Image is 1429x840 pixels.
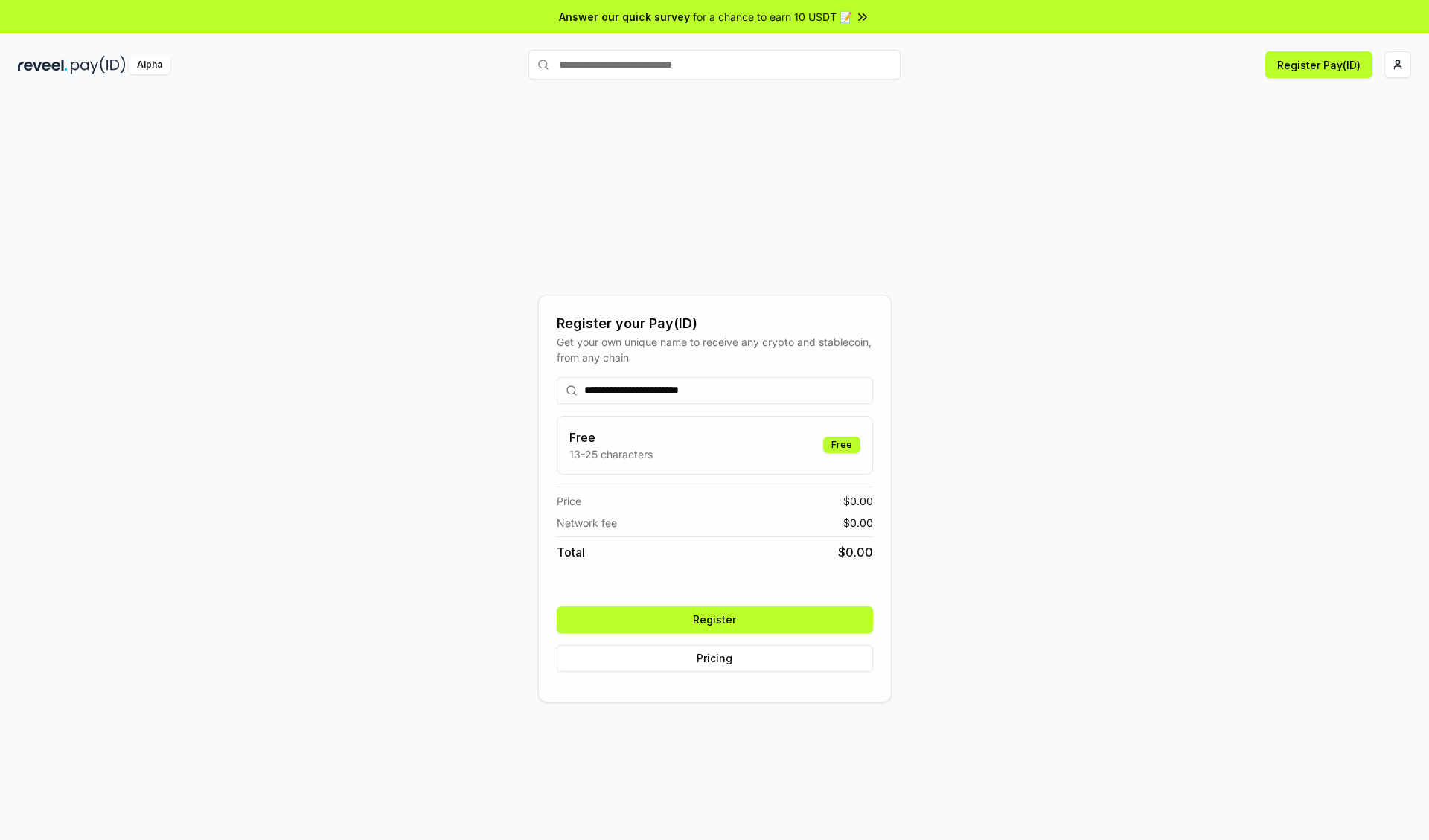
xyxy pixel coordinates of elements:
[569,446,653,462] p: 13-25 characters
[843,493,873,509] span: $ 0.00
[823,437,860,453] div: Free
[71,56,126,74] img: pay_id
[559,9,690,25] span: Answer our quick survey
[557,645,873,672] button: Pricing
[557,334,873,365] div: Get your own unique name to receive any crypto and stablecoin, from any chain
[18,56,68,74] img: reveel_dark
[1265,51,1372,78] button: Register Pay(ID)
[557,515,617,530] span: Network fee
[129,56,170,74] div: Alpha
[843,515,873,530] span: $ 0.00
[557,493,581,509] span: Price
[693,9,852,25] span: for a chance to earn 10 USDT 📝
[557,313,873,334] div: Register your Pay(ID)
[569,429,653,446] h3: Free
[557,606,873,633] button: Register
[557,543,585,561] span: Total
[838,543,873,561] span: $ 0.00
